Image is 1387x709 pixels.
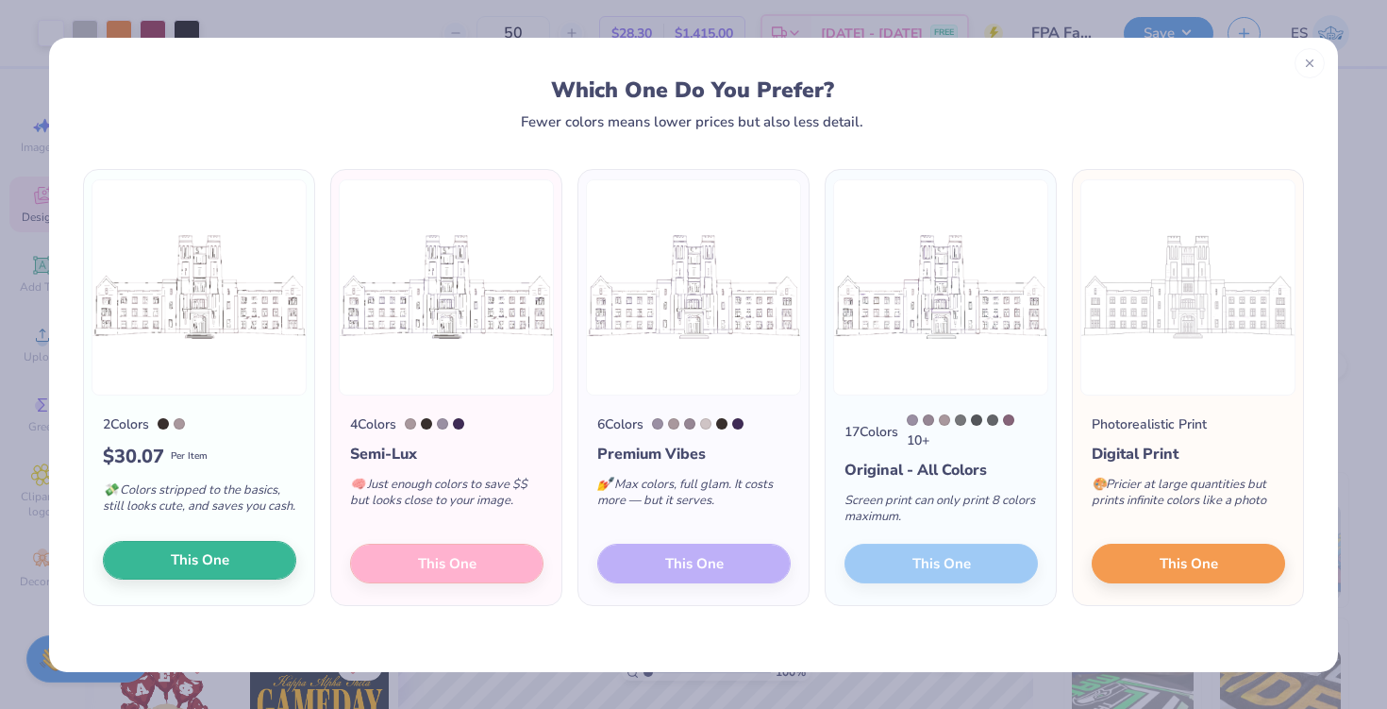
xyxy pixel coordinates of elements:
div: 669 C [453,418,464,430]
div: Original - All Colors [844,459,1038,481]
span: 🧠 [350,476,365,493]
div: Fewer colors means lower prices but also less detail. [521,114,863,129]
div: Photorealistic Print [1092,414,1207,434]
div: 6 Colors [597,414,643,434]
img: Photorealistic preview [1080,179,1295,396]
div: Cool Gray 9 C [955,414,966,426]
div: 436 C [174,418,185,430]
button: This One [1092,544,1285,583]
img: 2 color option [92,179,307,396]
div: Cool Gray 11 C [971,414,982,426]
div: 7653 C [923,414,934,426]
div: 4 Colors [350,414,396,434]
div: 2 Colors [103,414,149,434]
img: 4 color option [339,179,554,396]
div: Semi-Lux [350,443,543,465]
img: 17 color option [833,179,1048,396]
div: Digital Print [1092,443,1285,465]
img: 6 color option [586,179,801,396]
div: 412 C [716,418,727,430]
div: 436 C [405,418,416,430]
div: 7660 C [437,418,448,430]
div: Colors stripped to the basics, still looks cute, and saves you cash. [103,471,296,533]
div: Screen print can only print 8 colors maximum. [844,481,1038,544]
div: 412 C [421,418,432,430]
div: 5205 C [1003,414,1014,426]
div: Premium Vibes [597,443,791,465]
button: This One [103,541,296,581]
span: 💸 [103,481,118,498]
span: Per Item [171,449,208,464]
div: 10 + [907,414,1038,450]
span: 🎨 [1092,476,1107,493]
div: 669 C [732,418,744,430]
div: Max colors, full glam. It costs more — but it serves. [597,465,791,528]
div: 7660 C [652,418,663,430]
div: 412 C [158,418,169,430]
div: 436 C [668,418,679,430]
div: Cool Gray 10 C [987,414,998,426]
div: 7660 C [907,414,918,426]
div: 17 Colors [844,422,898,442]
div: Pricier at large quantities but prints infinite colors like a photo [1092,465,1285,528]
div: 434 C [700,418,711,430]
div: Which One Do You Prefer? [101,77,1285,103]
div: 7653 C [684,418,695,430]
span: $ 30.07 [103,443,164,471]
div: 436 C [939,414,950,426]
div: Just enough colors to save $$ but looks close to your image. [350,465,543,528]
span: 💅 [597,476,612,493]
span: This One [1160,552,1218,574]
span: This One [171,549,229,571]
